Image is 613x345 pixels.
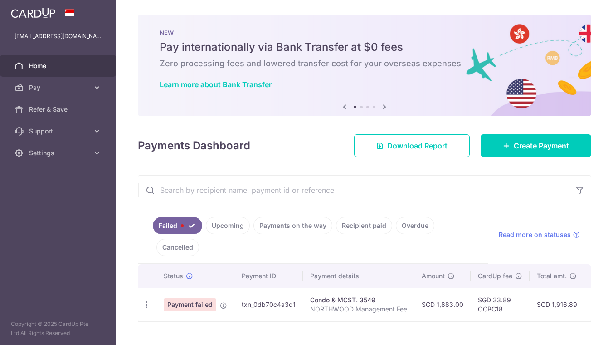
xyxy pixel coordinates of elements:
a: Learn more about Bank Transfer [160,80,272,89]
input: Search by recipient name, payment id or reference [138,176,569,205]
span: Amount [422,271,445,281]
p: NEW [160,29,569,36]
td: SGD 33.89 OCBC18 [471,288,530,321]
img: Bank transfer banner [138,15,591,116]
a: Cancelled [156,239,199,256]
td: SGD 1,883.00 [414,288,471,321]
td: SGD 1,916.89 [530,288,584,321]
span: Create Payment [514,140,569,151]
span: Total amt. [537,271,567,281]
td: txn_0db70c4a3d1 [234,288,303,321]
th: Payment ID [234,264,303,288]
a: Failed [153,217,202,234]
h5: Pay internationally via Bank Transfer at $0 fees [160,40,569,54]
a: Upcoming [206,217,250,234]
th: Payment details [303,264,414,288]
span: Refer & Save [29,105,89,114]
span: Pay [29,83,89,92]
a: Overdue [396,217,434,234]
span: Read more on statuses [499,230,571,239]
h6: Zero processing fees and lowered transfer cost for your overseas expenses [160,58,569,69]
a: Payments on the way [253,217,332,234]
span: Download Report [387,140,448,151]
span: CardUp fee [478,271,512,281]
h4: Payments Dashboard [138,138,250,154]
p: NORTHWOOD Management Fee [310,305,407,314]
span: Settings [29,148,89,158]
div: Condo & MCST. 3549 [310,296,407,305]
a: Download Report [354,134,470,157]
span: Support [29,127,89,136]
p: [EMAIL_ADDRESS][DOMAIN_NAME] [15,32,102,41]
span: Payment failed [164,298,216,311]
a: Read more on statuses [499,230,580,239]
a: Create Payment [481,134,591,157]
span: Status [164,271,183,281]
a: Recipient paid [336,217,392,234]
span: Home [29,61,89,70]
img: CardUp [11,7,55,18]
